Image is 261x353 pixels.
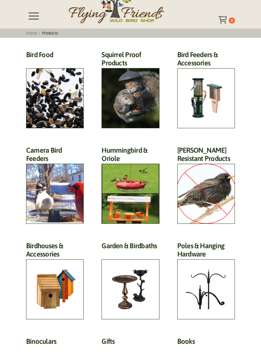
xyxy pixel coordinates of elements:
[102,146,159,224] a: Visit product category Hummingbird & Oriole
[26,146,84,166] h2: Camera Bird Feeders
[177,242,235,262] h2: Poles & Hanging Hardware
[177,337,235,349] h2: Books
[102,242,159,253] h2: Garden & Birdbaths
[24,31,60,36] span: :
[102,146,159,166] h2: Hummingbird & Oriole
[26,8,41,23] div: Toggle Off Canvas Content
[177,146,235,224] a: Visit product category Starling Resistant Products
[26,337,84,349] h2: Binoculars
[26,242,84,319] a: Visit product category Birdhouses & Accessories
[26,50,84,128] a: Visit product category Bird Food
[102,337,159,349] h2: Gifts
[177,146,235,166] h2: [PERSON_NAME] Resistant Products
[102,242,159,319] a: Visit product category Garden & Birdbaths
[26,50,84,62] h2: Bird Food
[102,50,159,128] a: Visit product category Squirrel Proof Products
[177,242,235,319] a: Visit product category Poles & Hanging Hardware
[231,18,233,23] span: 0
[218,16,229,23] div: Toggle Off Canvas Content
[102,50,159,71] h2: Squirrel Proof Products
[177,50,235,128] a: Visit product category Bird Feeders & Accessories
[26,242,84,262] h2: Birdhouses & Accessories
[24,31,39,36] a: Home
[177,50,235,71] h2: Bird Feeders & Accessories
[40,31,60,36] span: Products
[26,146,84,224] a: Visit product category Camera Bird Feeders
